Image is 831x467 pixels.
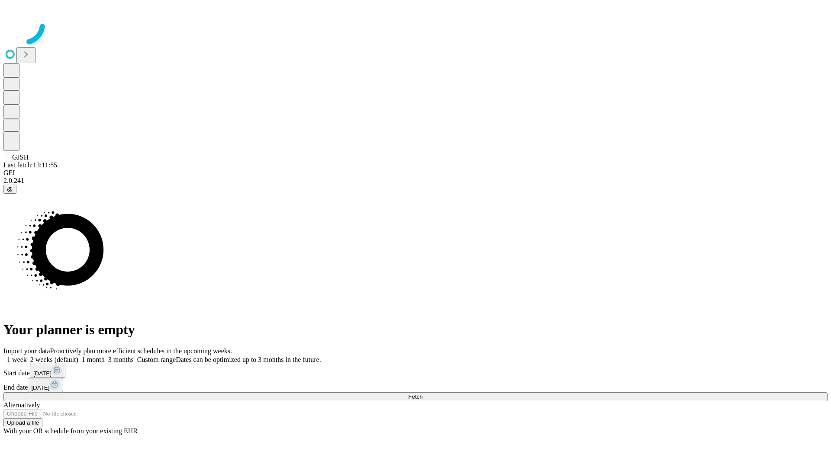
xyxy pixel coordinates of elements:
[3,418,42,427] button: Upload a file
[33,370,52,377] span: [DATE]
[3,392,828,401] button: Fetch
[82,356,105,363] span: 1 month
[137,356,176,363] span: Custom range
[7,356,27,363] span: 1 week
[3,322,828,338] h1: Your planner is empty
[108,356,134,363] span: 3 months
[50,347,232,355] span: Proactively plan more efficient schedules in the upcoming weeks.
[3,161,57,169] span: Last fetch: 13:11:55
[3,347,50,355] span: Import your data
[3,427,138,435] span: With your OR schedule from your existing EHR
[31,384,49,391] span: [DATE]
[3,364,828,378] div: Start date
[408,393,422,400] span: Fetch
[7,186,13,192] span: @
[3,185,16,194] button: @
[3,378,828,392] div: End date
[30,356,78,363] span: 2 weeks (default)
[3,169,828,177] div: GEI
[28,378,63,392] button: [DATE]
[3,177,828,185] div: 2.0.241
[12,154,29,161] span: GJSH
[3,401,40,409] span: Alternatively
[176,356,321,363] span: Dates can be optimized up to 3 months in the future.
[30,364,65,378] button: [DATE]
